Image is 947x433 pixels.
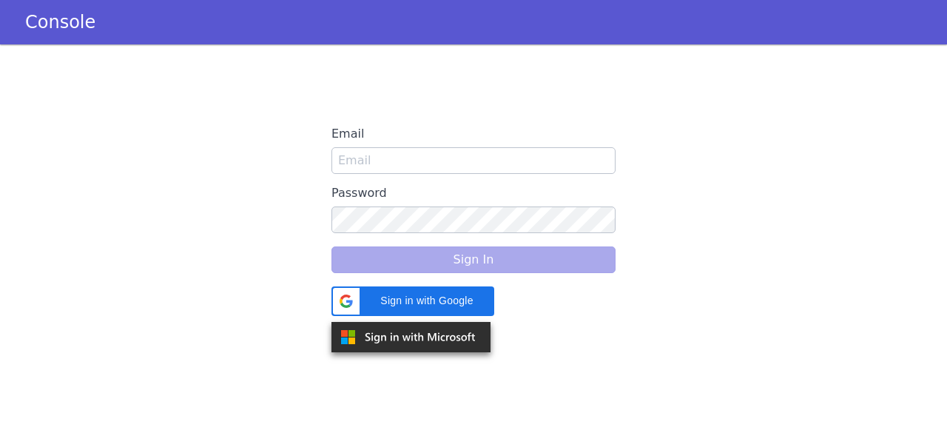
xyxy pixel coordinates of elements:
[331,121,616,147] label: Email
[368,293,485,309] span: Sign in with Google
[331,147,616,174] input: Email
[7,12,113,33] a: Console
[331,322,491,352] img: azure.svg
[331,286,494,316] div: Sign in with Google
[331,180,616,207] label: Password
